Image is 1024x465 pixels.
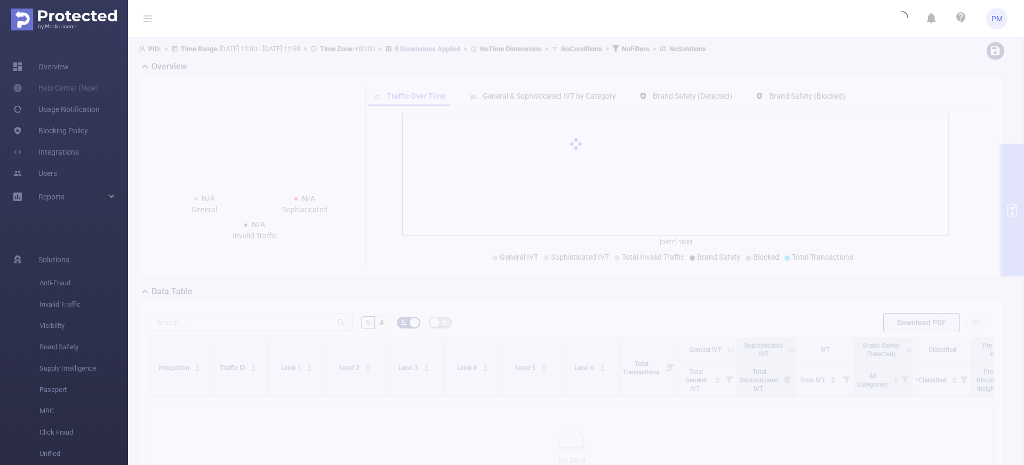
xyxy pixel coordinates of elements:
[13,56,69,77] a: Overview
[13,163,57,184] a: Users
[39,443,128,464] span: Unified
[39,315,128,336] span: Visibility
[13,99,100,120] a: Usage Notification
[39,422,128,443] span: Click Fraud
[39,272,128,294] span: Anti-Fraud
[39,400,128,422] span: MRC
[38,193,65,201] span: Reports
[38,249,69,270] span: Solutions
[39,379,128,400] span: Passport
[39,336,128,358] span: Brand Safety
[13,120,88,141] a: Blocking Policy
[38,186,65,207] a: Reports
[39,358,128,379] span: Supply Intelligence
[11,9,117,30] img: Protected Media
[991,8,1003,29] span: PM
[895,11,908,26] i: icon: loading
[39,294,128,315] span: Invalid Traffic
[13,141,79,163] a: Integrations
